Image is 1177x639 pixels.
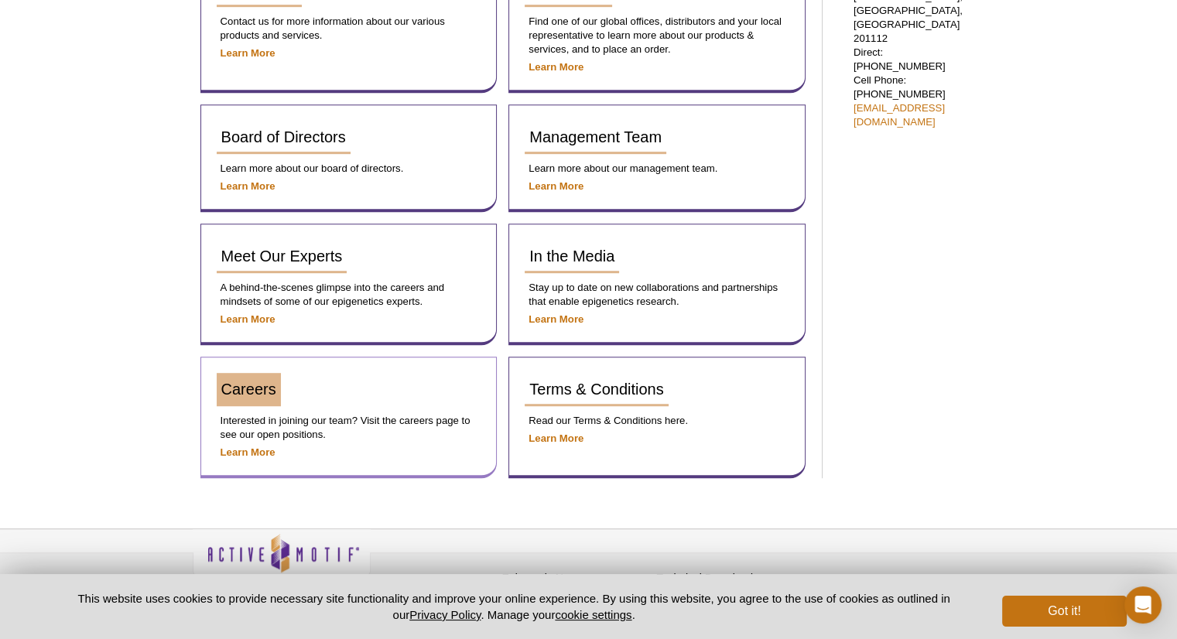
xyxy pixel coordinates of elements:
span: Board of Directors [221,128,346,145]
a: Careers [217,373,281,406]
a: Board of Directors [217,121,351,154]
button: Got it! [1002,596,1126,627]
button: cookie settings [555,608,631,621]
a: Learn More [221,313,275,325]
a: In the Media [525,240,619,273]
p: Find one of our global offices, distributors and your local representative to learn more about ou... [525,15,789,56]
a: Privacy Policy [378,569,439,593]
span: In the Media [529,248,614,265]
p: This website uses cookies to provide necessary site functionality and improve your online experie... [51,590,977,623]
a: Learn More [529,313,583,325]
a: Learn More [529,61,583,73]
p: A behind-the-scenes glimpse into the careers and mindsets of some of our epigenetics experts. [217,281,481,309]
a: Learn More [221,180,275,192]
a: Learn More [529,432,583,444]
p: Read our Terms & Conditions here. [525,414,789,428]
p: Contact us for more information about our various products and services. [217,15,481,43]
h4: Technical Downloads [657,572,804,585]
p: Stay up to date on new collaborations and partnerships that enable epigenetics research. [525,281,789,309]
p: Learn more about our board of directors. [217,162,481,176]
span: Meet Our Experts [221,248,343,265]
a: [EMAIL_ADDRESS][DOMAIN_NAME] [854,102,945,128]
a: Terms & Conditions [525,373,668,406]
a: Learn More [221,446,275,458]
a: Management Team [525,121,666,154]
a: Learn More [529,180,583,192]
table: Click to Verify - This site chose Symantec SSL for secure e-commerce and confidential communicati... [812,556,928,590]
span: Careers [221,381,276,398]
a: Privacy Policy [409,608,481,621]
a: Meet Our Experts [217,240,347,273]
span: Terms & Conditions [529,381,663,398]
p: Learn more about our management team. [525,162,789,176]
span: Management Team [529,128,662,145]
h4: Epigenetic News [502,572,649,585]
a: Learn More [221,47,275,59]
p: Interested in joining our team? Visit the careers page to see our open positions. [217,414,481,442]
img: Active Motif, [193,529,371,592]
div: Open Intercom Messenger [1124,586,1162,624]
